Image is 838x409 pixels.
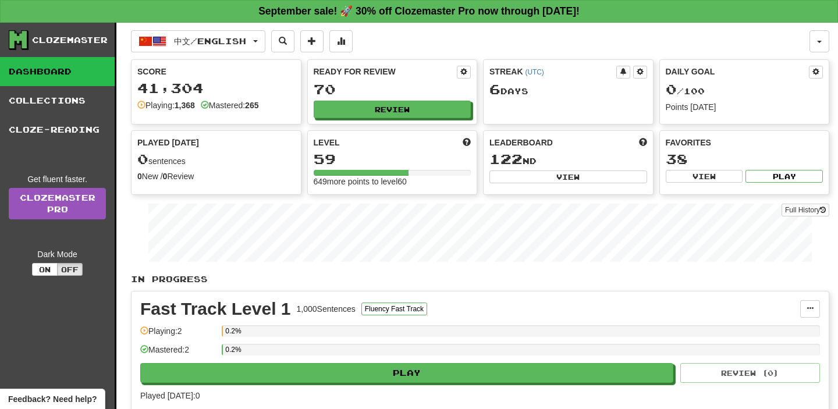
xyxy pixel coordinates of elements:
[271,30,294,52] button: Search sentences
[9,173,106,185] div: Get fluent faster.
[297,303,356,315] div: 1,000 Sentences
[140,344,216,363] div: Mastered: 2
[163,172,168,181] strong: 0
[140,325,216,344] div: Playing: 2
[489,82,647,97] div: Day s
[666,137,823,148] div: Favorites
[639,137,647,148] span: This week in points, UTC
[137,172,142,181] strong: 0
[782,204,829,216] button: Full History
[32,263,58,276] button: On
[489,170,647,183] button: View
[680,363,820,383] button: Review (0)
[666,152,823,166] div: 38
[9,248,106,260] div: Dark Mode
[525,68,544,76] a: (UTC)
[745,170,823,183] button: Play
[32,34,108,46] div: Clozemaster
[137,151,148,167] span: 0
[137,137,199,148] span: Played [DATE]
[463,137,471,148] span: Score more points to level up
[174,36,246,46] span: 中文 / English
[137,66,295,77] div: Score
[131,30,265,52] button: 中文/English
[666,81,677,97] span: 0
[131,273,829,285] p: In Progress
[314,82,471,97] div: 70
[314,66,457,77] div: Ready for Review
[137,99,195,111] div: Playing:
[329,30,353,52] button: More stats
[314,176,471,187] div: 649 more points to level 60
[258,5,580,17] strong: September sale! 🚀 30% off Clozemaster Pro now through [DATE]!
[489,66,616,77] div: Streak
[489,81,500,97] span: 6
[314,137,340,148] span: Level
[300,30,324,52] button: Add sentence to collection
[137,170,295,182] div: New / Review
[666,170,743,183] button: View
[57,263,83,276] button: Off
[140,391,200,400] span: Played [DATE]: 0
[137,152,295,167] div: sentences
[8,393,97,405] span: Open feedback widget
[314,101,471,118] button: Review
[489,152,647,167] div: nd
[175,101,195,110] strong: 1,368
[245,101,258,110] strong: 265
[314,152,471,166] div: 59
[137,81,295,95] div: 41,304
[666,101,823,113] div: Points [DATE]
[489,137,553,148] span: Leaderboard
[489,151,523,167] span: 122
[140,363,673,383] button: Play
[361,303,427,315] button: Fluency Fast Track
[9,188,106,219] a: ClozemasterPro
[666,66,809,79] div: Daily Goal
[201,99,259,111] div: Mastered:
[666,86,705,96] span: / 100
[140,300,291,318] div: Fast Track Level 1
